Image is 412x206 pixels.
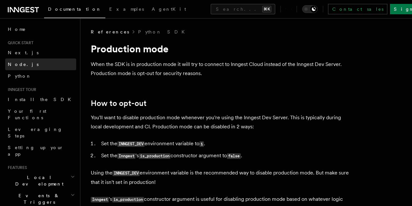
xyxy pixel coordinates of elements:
span: Quick start [5,40,33,45]
code: Inngest [91,197,109,202]
a: Examples [105,2,148,18]
span: Documentation [48,6,101,12]
span: References [91,29,129,35]
a: Contact sales [328,4,387,14]
code: INNGEST_DEV [112,171,140,176]
a: Leveraging Steps [5,123,76,142]
p: You'll want to disable production mode whenever you're using the Inngest Dev Server. This is typi... [91,113,350,131]
span: Next.js [8,50,39,55]
button: Search...⌘K [211,4,275,14]
p: Using the environment variable is the recommended way to disable production mode. But make sure t... [91,168,350,187]
kbd: ⌘K [262,6,271,12]
a: Python SDK [138,29,189,35]
h1: Production mode [91,43,350,55]
code: is_production [112,197,144,202]
span: Events & Triggers [5,192,71,205]
span: Leveraging Steps [8,127,63,138]
a: AgentKit [148,2,190,18]
button: Local Development [5,172,76,190]
span: AgentKit [152,6,186,12]
span: Examples [109,6,144,12]
span: Setting up your app [8,145,64,157]
span: Node.js [8,62,39,67]
span: Python [8,73,31,79]
li: Set the 's constructor argument to . [99,151,350,161]
p: When the SDK is in production mode it will try to connect to Inngest Cloud instead of the Inngest... [91,60,350,78]
span: Features [5,165,27,170]
code: 1 [199,141,204,147]
a: Home [5,23,76,35]
a: How to opt-out [91,99,147,108]
a: Node.js [5,58,76,70]
a: Python [5,70,76,82]
li: Set the environment variable to . [99,139,350,148]
a: Your first Functions [5,105,76,123]
span: Local Development [5,174,71,187]
span: Home [8,26,26,32]
span: Your first Functions [8,109,46,120]
code: false [227,153,241,159]
span: Inngest tour [5,87,36,92]
code: INNGEST_DEV [117,141,145,147]
span: Install the SDK [8,97,75,102]
a: Setting up your app [5,142,76,160]
code: Inngest [117,153,135,159]
a: Install the SDK [5,94,76,105]
a: Documentation [44,2,105,18]
a: Next.js [5,47,76,58]
code: is_production [139,153,171,159]
button: Toggle dark mode [302,5,318,13]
